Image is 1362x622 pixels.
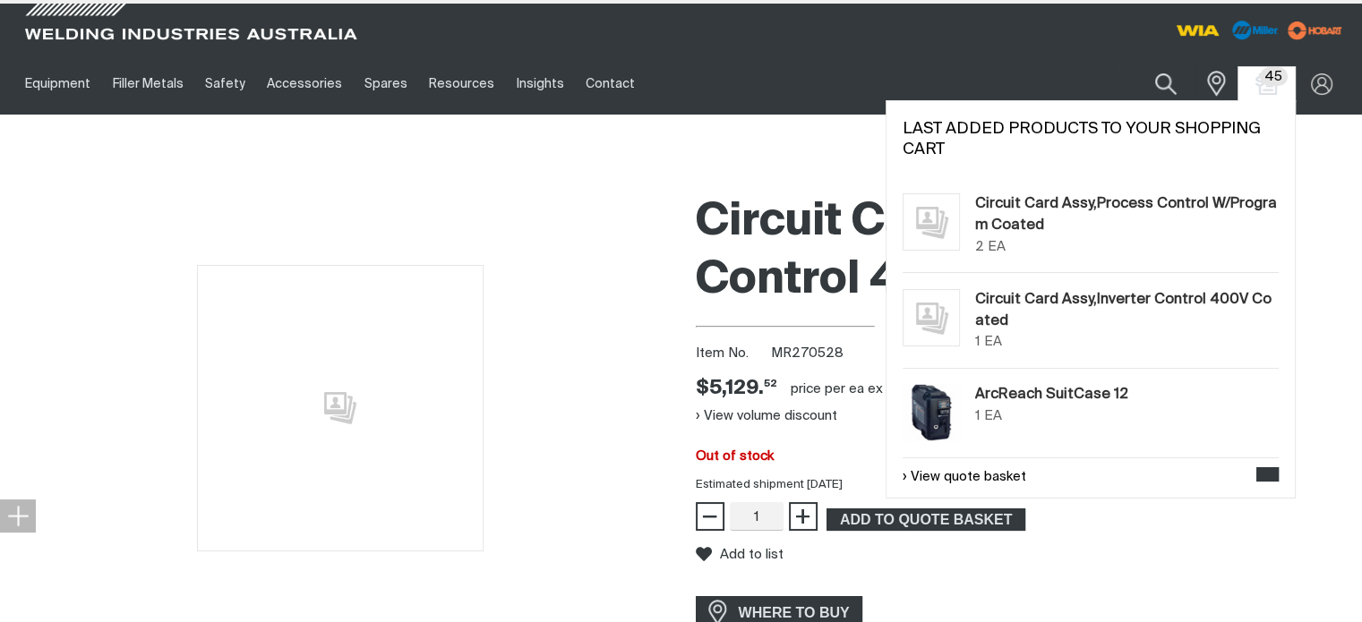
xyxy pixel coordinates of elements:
[975,409,981,422] span: 1
[418,53,505,115] a: Resources
[903,119,1279,160] h2: Last added products to your shopping cart
[696,376,777,402] div: Price
[1112,63,1195,105] input: Product name or item number...
[101,53,193,115] a: Filler Metals
[575,53,646,115] a: Contact
[984,406,1002,427] div: EA
[975,193,1279,237] a: Circuit Card Assy,Process Control W/Program Coated
[1253,73,1281,95] a: Shopping cart (45 product(s))
[354,53,418,115] a: Spares
[14,53,101,115] a: Equipment
[720,547,784,562] span: Add to list
[903,467,1026,488] a: View quote basket
[14,53,1015,115] nav: Main
[1260,67,1288,86] span: 45
[794,501,811,532] span: +
[988,237,1006,258] div: EA
[903,193,960,251] img: No image for this product
[696,344,768,364] span: Item No.
[771,346,844,360] span: MR270528
[194,53,256,115] a: Safety
[791,380,864,398] div: price per EA
[975,384,1128,405] a: ArcReach SuitCase 12
[701,501,718,532] span: −
[764,379,777,388] sup: 52
[975,335,981,348] span: 1
[256,53,353,115] a: Accessories
[975,240,984,253] span: 2
[505,53,574,115] a: Insights
[903,289,960,346] img: No image for this product
[696,546,784,562] button: Add to list
[696,193,1349,310] h1: Circuit Card Assy,Inverter Control 400V Coated
[696,402,837,430] button: View volume discount
[828,508,1024,532] span: ADD TO QUOTE BASKET
[696,449,774,463] span: Out of stock
[868,380,907,398] div: ex gst
[1135,63,1196,105] button: Search products
[7,505,29,526] img: hide socials
[984,332,1002,353] div: EA
[197,265,484,551] img: No image for this product
[903,384,960,441] img: ArcReach SuitCase 12
[696,376,777,402] span: $5,129.
[975,289,1279,333] a: Circuit Card Assy,Inverter Control 400V Coated
[827,508,1025,532] button: Add Circuit Card Assy,Inverter Control 400V Coated to the shopping cart
[1282,17,1348,44] img: miller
